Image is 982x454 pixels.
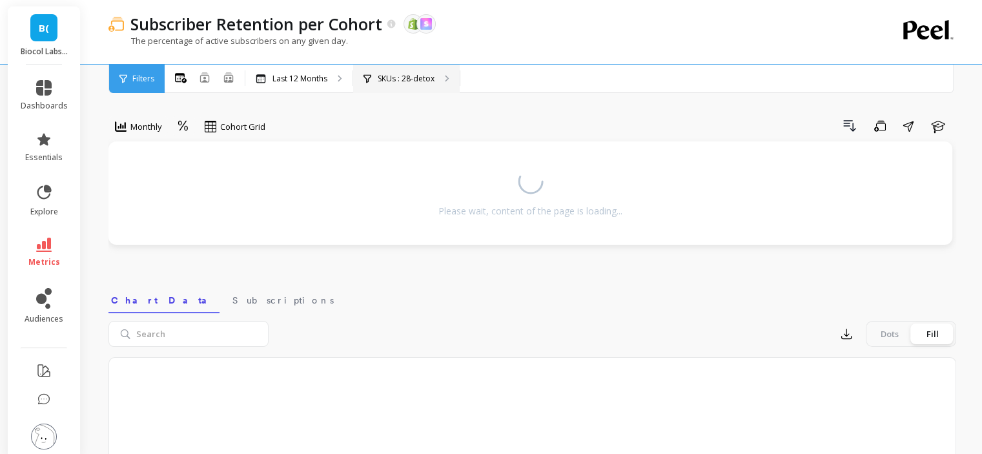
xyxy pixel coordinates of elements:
[272,74,327,84] p: Last 12 Months
[30,207,58,217] span: explore
[31,424,57,449] img: profile picture
[132,74,154,84] span: Filters
[220,121,265,133] span: Cohort Grid
[108,321,269,347] input: Search
[407,18,419,30] img: api.shopify.svg
[911,324,954,344] div: Fill
[25,152,63,163] span: essentials
[420,18,432,30] img: api.skio.svg
[232,294,334,307] span: Subscriptions
[130,121,162,133] span: Monthly
[378,74,435,84] p: SKUs : 28-detox
[868,324,911,344] div: Dots
[438,205,622,218] div: Please wait, content of the page is loading...
[39,21,49,36] span: B(
[28,257,60,267] span: metrics
[21,46,68,57] p: Biocol Labs (US)
[130,13,382,35] p: Subscriber Retention per Cohort
[111,294,217,307] span: Chart Data
[108,16,124,32] img: header icon
[108,284,956,313] nav: Tabs
[108,35,348,46] p: The percentage of active subscribers on any given day.
[21,101,68,111] span: dashboards
[25,314,63,324] span: audiences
